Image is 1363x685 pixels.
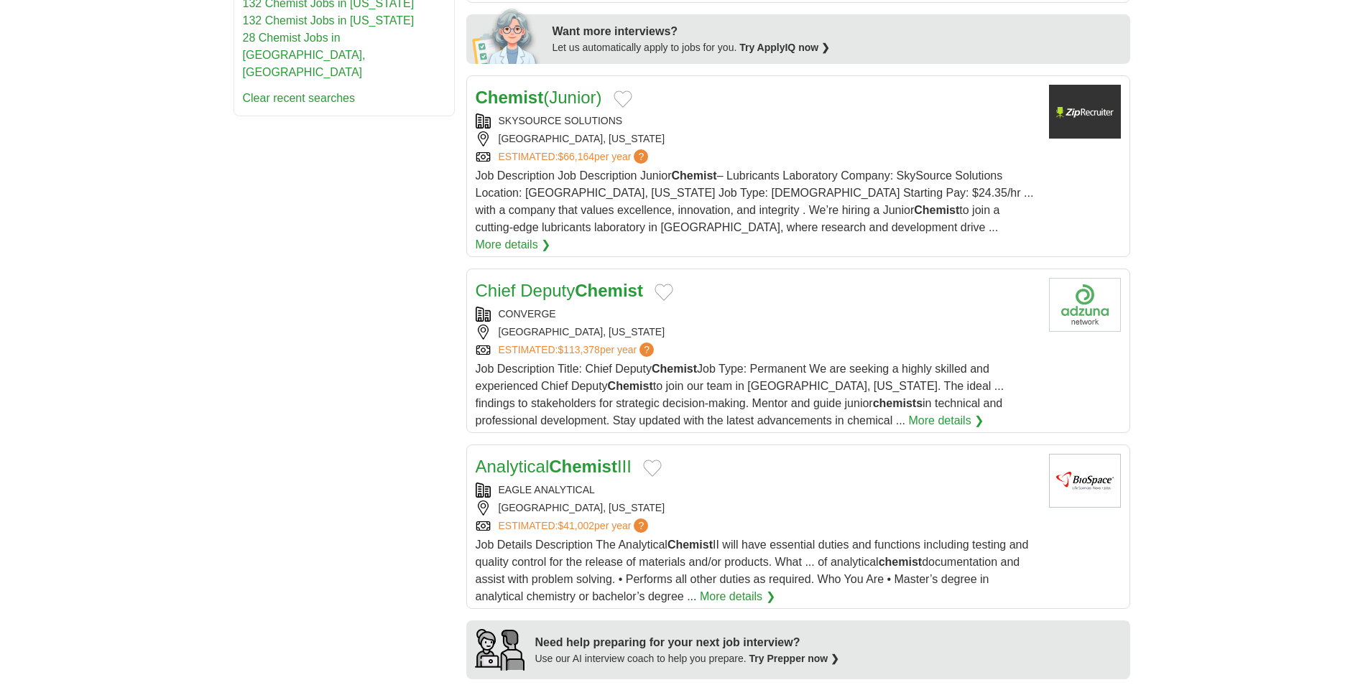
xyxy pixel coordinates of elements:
img: Company logo [1049,85,1121,139]
a: More details ❯ [700,588,775,605]
div: SKYSOURCE SOLUTIONS [476,113,1038,129]
a: AnalyticalChemistIII [476,457,632,476]
img: apply-iq-scientist.png [472,6,542,64]
a: More details ❯ [909,412,984,429]
strong: Chemist [672,169,717,182]
button: Add to favorite jobs [643,460,662,477]
span: $113,378 [558,344,599,355]
a: Try ApplyIQ now ❯ [739,42,830,53]
button: Add to favorite jobs [614,90,632,108]
a: ESTIMATED:$113,378per year? [499,342,657,358]
img: Company logo [1049,454,1121,508]
div: Let us automatically apply to jobs for you. [553,40,1122,55]
a: Clear recent searches [243,92,356,104]
strong: Chemist [608,380,653,392]
span: $41,002 [558,520,594,531]
span: ? [634,149,648,164]
div: Want more interviews? [553,23,1122,40]
div: [GEOGRAPHIC_DATA], [US_STATE] [476,131,1038,146]
div: [GEOGRAPHIC_DATA], [US_STATE] [476,325,1038,340]
a: 28 Chemist Jobs in [GEOGRAPHIC_DATA], [GEOGRAPHIC_DATA] [243,32,366,78]
a: ESTIMATED:$66,164per year? [499,149,652,164]
div: [GEOGRAPHIC_DATA], [US_STATE] [476,500,1038,516]
a: ESTIMATED:$41,002per year? [499,518,652,533]
a: Try Prepper now ❯ [749,653,840,664]
div: Use our AI interview coach to help you prepare. [535,651,840,666]
strong: chemists [873,397,923,409]
strong: Chemist [575,281,643,300]
strong: Chemist [476,88,544,107]
div: CONVERGE [476,307,1038,322]
button: Add to favorite jobs [655,284,673,301]
a: More details ❯ [476,236,551,253]
span: Job Description Job Description Junior – Lubricants Laboratory Company: SkySource Solutions Locat... [476,169,1034,233]
span: $66,164 [558,151,594,162]
span: ? [639,342,654,357]
a: Chief DeputyChemist [476,281,643,300]
img: Company logo [1049,278,1121,332]
strong: Chemist [652,363,697,375]
strong: Chemist [549,457,617,476]
div: EAGLE ANALYTICAL [476,483,1038,498]
span: ? [634,518,648,533]
div: Need help preparing for your next job interview? [535,634,840,651]
strong: Chemist [914,204,959,216]
strong: Chemist [667,539,713,551]
span: Job Description Title: Chief Deputy Job Type: Permanent We are seeking a highly skilled and exper... [476,363,1004,427]
span: Job Details Description The Analytical II will have essential duties and functions including test... [476,539,1029,602]
strong: chemist [879,556,922,568]
a: 132 Chemist Jobs in [US_STATE] [243,14,415,27]
a: Chemist(Junior) [476,88,602,107]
